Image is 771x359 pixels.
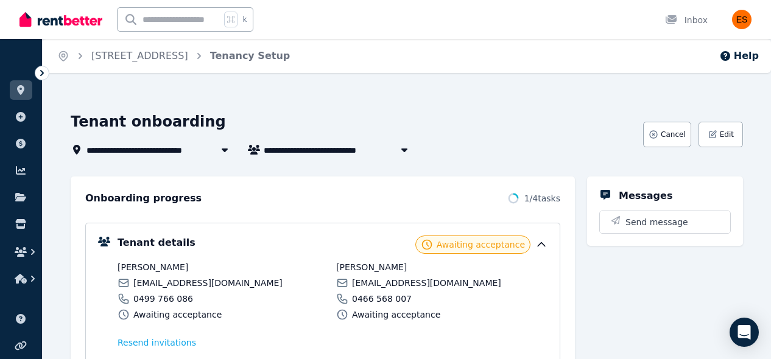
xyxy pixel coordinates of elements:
[352,308,440,321] span: Awaiting acceptance
[619,189,672,203] h5: Messages
[720,130,734,139] span: Edit
[85,191,202,206] h2: Onboarding progress
[133,277,283,289] span: [EMAIL_ADDRESS][DOMAIN_NAME]
[643,122,691,147] button: Cancel
[242,15,247,24] span: k
[19,10,102,29] img: RentBetter
[336,261,547,273] span: [PERSON_NAME]
[91,50,188,61] a: [STREET_ADDRESS]
[210,49,290,63] span: Tenancy Setup
[730,318,759,347] div: Open Intercom Messenger
[133,308,222,321] span: Awaiting acceptance
[732,10,752,29] img: Evangeline Samoilov
[625,216,688,228] span: Send message
[600,211,730,233] button: Send message
[118,235,195,250] h5: Tenant details
[43,39,305,73] nav: Breadcrumb
[118,261,329,273] span: [PERSON_NAME]
[661,130,686,139] span: Cancel
[118,336,196,349] span: Resend invitation s
[699,122,743,147] button: Edit
[665,14,708,26] div: Inbox
[437,239,525,251] span: Awaiting acceptance
[133,293,193,305] span: 0499 766 086
[524,192,560,204] span: 1 / 4 tasks
[719,49,759,63] button: Help
[352,277,501,289] span: [EMAIL_ADDRESS][DOMAIN_NAME]
[352,293,412,305] span: 0466 568 007
[118,336,196,349] button: Resend invitations
[71,112,226,131] h1: Tenant onboarding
